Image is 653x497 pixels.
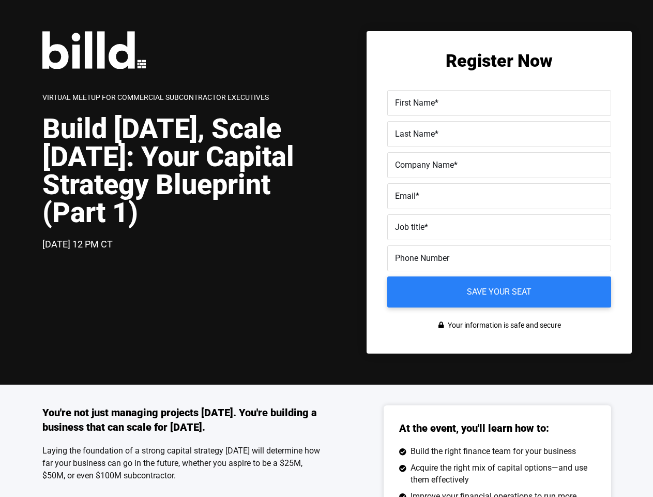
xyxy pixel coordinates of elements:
input: Save your seat [387,276,611,308]
span: Acquire the right mix of capital options—and use them effectively [408,462,596,486]
h3: At the event, you'll learn how to: [399,421,549,435]
p: Laying the foundation of a strong capital strategy [DATE] will determine how far your business ca... [42,445,327,482]
span: Company Name [395,160,454,170]
h2: Register Now [387,52,611,69]
h3: You're not just managing projects [DATE]. You're building a business that can scale for [DATE]. [42,405,327,434]
span: First Name [395,98,435,108]
span: [DATE] 12 PM CT [42,239,113,250]
span: Last Name [395,129,435,139]
h1: Build [DATE], Scale [DATE]: Your Capital Strategy Blueprint (Part 1) [42,115,327,227]
span: Job title [395,222,424,232]
span: Your information is safe and secure [445,318,561,333]
span: Phone Number [395,253,449,263]
span: Virtual Meetup for Commercial Subcontractor Executives [42,93,269,101]
span: Email [395,191,416,201]
span: Build the right finance team for your business [408,446,576,457]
